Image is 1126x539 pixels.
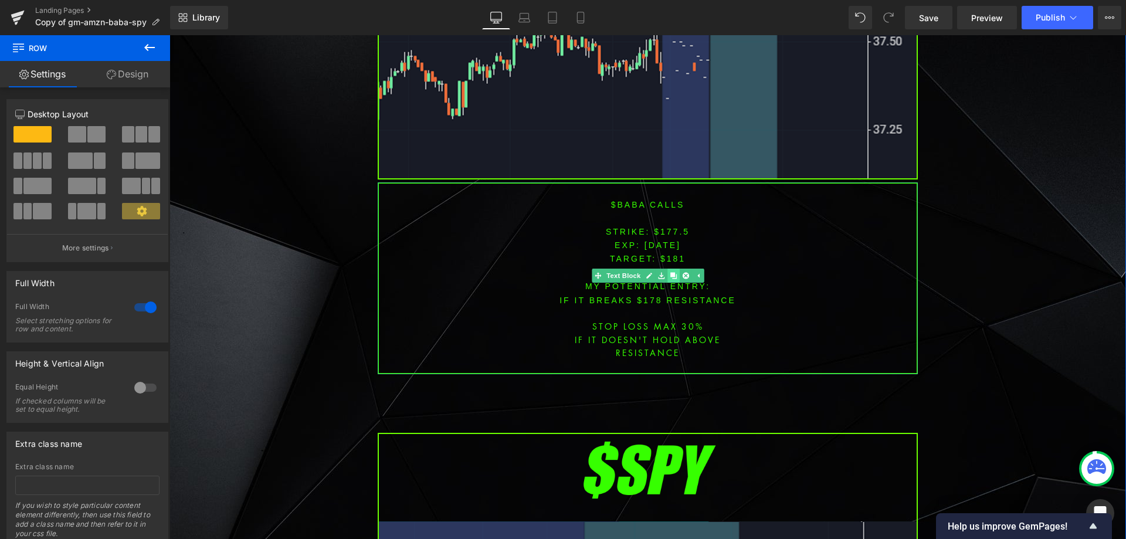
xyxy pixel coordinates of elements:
a: Save element [486,233,498,248]
div: If checked columns will be set to equal height. [15,397,121,413]
a: Desktop [482,6,510,29]
a: Tablet [538,6,567,29]
div: Select stretching options for row and content. [15,317,121,333]
span: Text Block [435,233,473,248]
button: More settings [7,234,168,262]
div: Equal Height [15,382,123,395]
a: Design [85,61,170,87]
button: Redo [877,6,900,29]
div: Open Intercom Messenger [1086,499,1114,527]
font: IF IT BREAKS $178 resistance [390,260,567,270]
a: New Library [170,6,228,29]
a: Preview [957,6,1017,29]
span: Library [192,12,220,23]
a: Mobile [567,6,595,29]
button: Undo [849,6,872,29]
button: Publish [1022,6,1093,29]
span: Copy of gm-amzn-baba-spy [35,18,147,27]
span: Preview [971,12,1003,24]
a: Clone Element [498,233,510,248]
span: Publish [1036,13,1065,22]
a: Expand / Collapse [522,233,534,248]
div: Full Width [15,272,55,288]
div: Height & Vertical Align [15,352,104,368]
span: Save [919,12,938,24]
p: Desktop Layout [15,108,160,120]
span: Row [12,35,129,61]
button: Show survey - Help us improve GemPages! [948,519,1100,533]
p: resistance [209,311,747,324]
font: $BABA CALLS [442,165,515,174]
div: Extra class name [15,463,160,471]
span: Help us improve GemPages! [948,521,1086,532]
a: Landing Pages [35,6,170,15]
div: Extra class name [15,432,82,449]
font: STRIKE: $177.5 [436,192,520,201]
button: More [1098,6,1121,29]
div: Full Width [15,302,123,314]
a: Laptop [510,6,538,29]
font: EXP: [445,205,471,215]
span: [DATE] [475,205,511,215]
p: More settings [62,243,109,253]
span: TARGET: $181 [440,219,516,228]
font: MY POTENTIAL ENTRY: [416,246,541,256]
a: Delete Element [510,233,522,248]
p: STOP LOSS MAX 30% [209,284,747,297]
p: IF IT DOESN'T HOLD above [209,298,747,311]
